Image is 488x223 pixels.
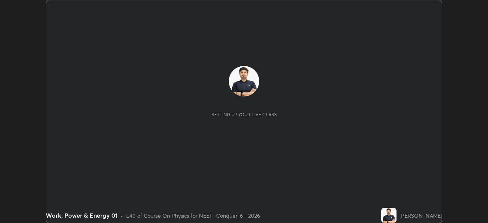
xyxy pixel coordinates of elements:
[46,211,117,220] div: Work, Power & Energy 01
[212,112,277,117] div: Setting up your live class
[229,66,259,96] img: 98d66aa6592e4b0fb7560eafe1db0121.jpg
[400,212,442,220] div: [PERSON_NAME]
[120,212,123,220] div: •
[381,208,396,223] img: 98d66aa6592e4b0fb7560eafe1db0121.jpg
[126,212,260,220] div: L40 of Course On Physics for NEET -Conquer-6 - 2026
